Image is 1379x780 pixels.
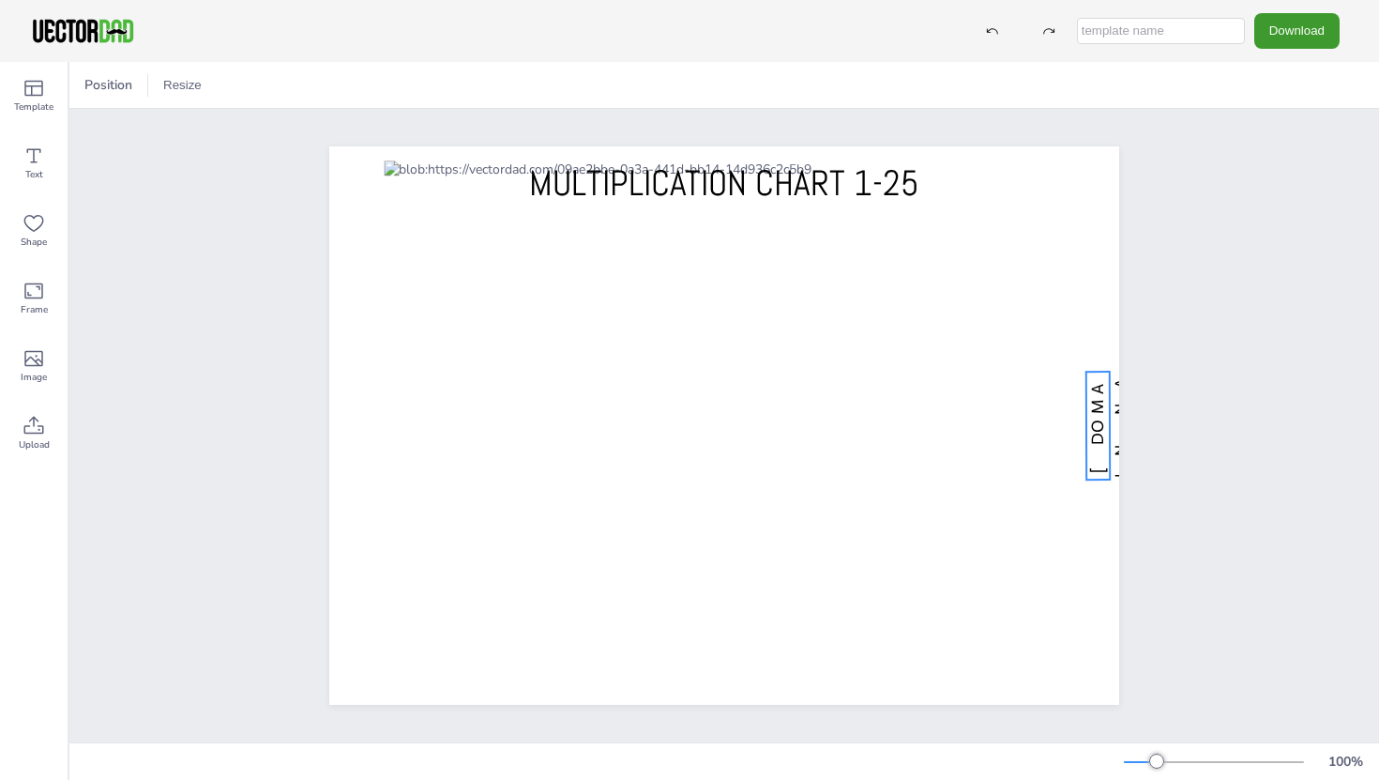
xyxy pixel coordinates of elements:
[19,437,50,452] span: Upload
[81,76,136,94] span: Position
[25,167,43,182] span: Text
[21,302,48,317] span: Frame
[1323,753,1368,771] div: 100 %
[30,17,136,45] img: VectorDad-1.png
[1087,373,1156,478] span: [DOMAIN_NAME]
[21,370,47,385] span: Image
[14,99,53,115] span: Template
[1254,13,1340,48] button: Download
[156,70,209,100] button: Resize
[1077,18,1245,44] input: template name
[529,161,919,206] span: MULTIPLICATION CHART 1-25
[21,235,47,250] span: Shape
